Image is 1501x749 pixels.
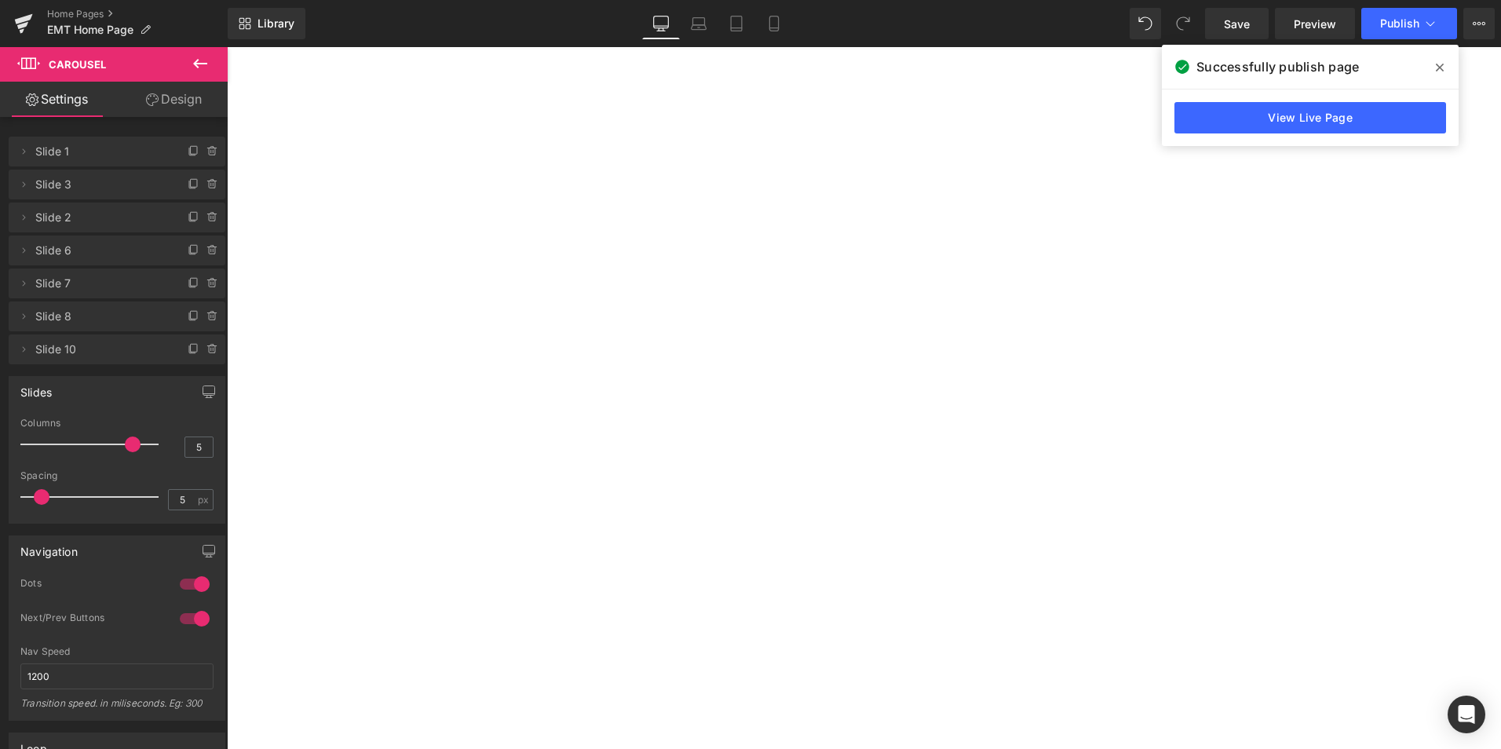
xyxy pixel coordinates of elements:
[680,8,718,39] a: Laptop
[1224,16,1250,32] span: Save
[1196,57,1359,76] span: Successfully publish page
[228,8,305,39] a: New Library
[1463,8,1495,39] button: More
[1448,696,1485,733] div: Open Intercom Messenger
[1275,8,1355,39] a: Preview
[49,58,106,71] span: Carousel
[20,377,52,399] div: Slides
[1167,8,1199,39] button: Redo
[1361,8,1457,39] button: Publish
[1174,102,1446,133] a: View Live Page
[1130,8,1161,39] button: Undo
[20,646,214,657] div: Nav Speed
[20,418,214,429] div: Columns
[35,301,167,331] span: Slide 8
[35,203,167,232] span: Slide 2
[35,334,167,364] span: Slide 10
[20,612,164,628] div: Next/Prev Buttons
[117,82,231,117] a: Design
[20,536,78,558] div: Navigation
[20,470,214,481] div: Spacing
[47,24,133,36] span: EMT Home Page
[257,16,294,31] span: Library
[47,8,228,20] a: Home Pages
[35,236,167,265] span: Slide 6
[198,495,211,505] span: px
[1380,17,1419,30] span: Publish
[20,697,214,720] div: Transition speed. in miliseconds. Eg: 300
[1294,16,1336,32] span: Preview
[35,137,167,166] span: Slide 1
[35,170,167,199] span: Slide 3
[35,269,167,298] span: Slide 7
[718,8,755,39] a: Tablet
[642,8,680,39] a: Desktop
[755,8,793,39] a: Mobile
[20,577,164,594] div: Dots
